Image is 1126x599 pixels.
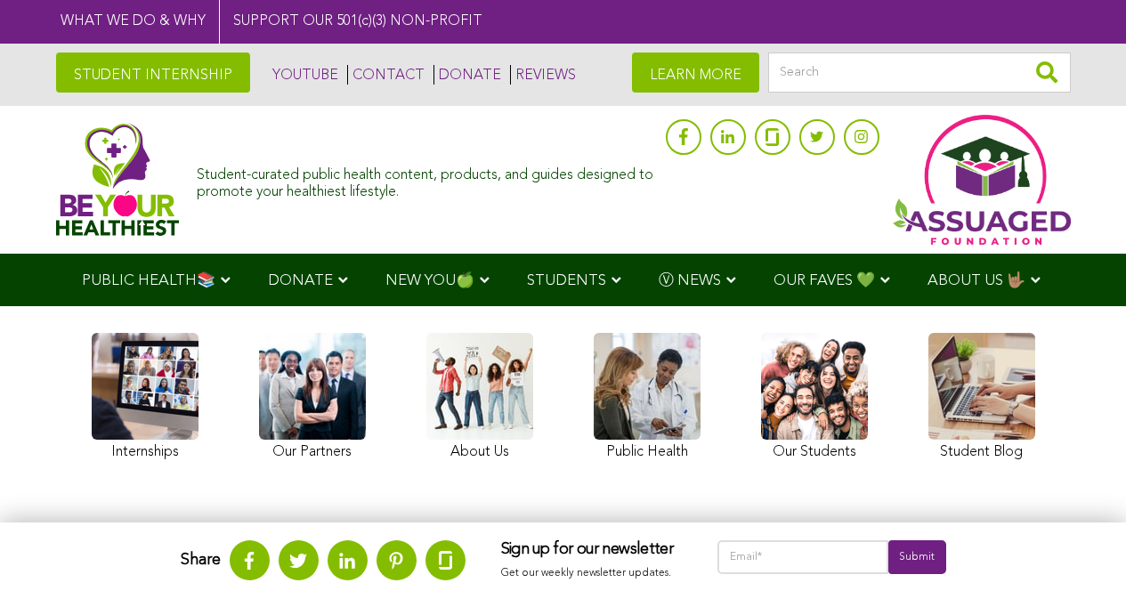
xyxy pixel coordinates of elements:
[385,273,474,288] span: NEW YOU🍏
[768,53,1071,93] input: Search
[181,552,221,568] strong: Share
[501,563,682,583] p: Get our weekly newsletter updates.
[433,65,501,85] a: DONATE
[888,540,945,574] input: Submit
[659,273,721,288] span: Ⓥ NEWS
[717,540,889,574] input: Email*
[56,123,180,236] img: Assuaged
[501,540,682,560] h3: Sign up for our newsletter
[928,273,1025,288] span: ABOUT US 🤟🏽
[632,53,759,93] a: LEARN MORE
[56,254,1071,306] div: Navigation Menu
[197,158,656,201] div: Student-curated public health content, products, and guides designed to promote your healthiest l...
[268,273,333,288] span: DONATE
[82,273,215,288] span: PUBLIC HEALTH📚
[527,273,606,288] span: STUDENTS
[439,551,452,570] img: glassdoor.svg
[766,128,778,146] img: glassdoor
[56,53,250,93] a: STUDENT INTERNSHIP
[893,115,1071,245] img: Assuaged App
[774,273,875,288] span: OUR FAVES 💚
[347,65,425,85] a: CONTACT
[268,65,338,85] a: YOUTUBE
[510,65,576,85] a: REVIEWS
